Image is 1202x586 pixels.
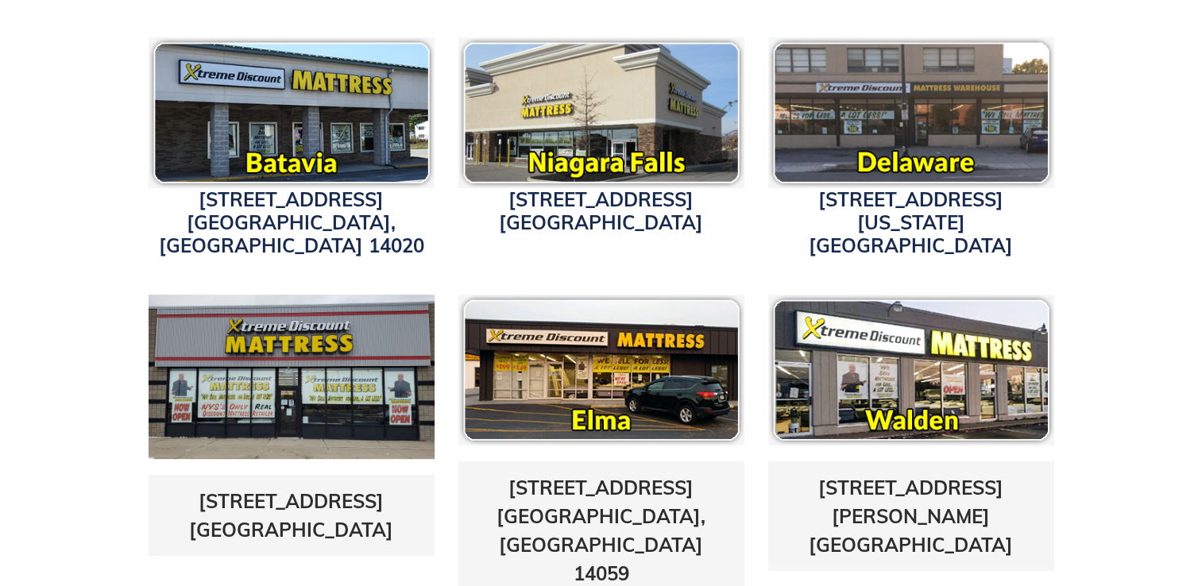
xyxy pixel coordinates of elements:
a: [STREET_ADDRESS][PERSON_NAME][GEOGRAPHIC_DATA] [809,476,1013,557]
a: [STREET_ADDRESS][GEOGRAPHIC_DATA], [GEOGRAPHIC_DATA] 14059 [497,476,705,585]
a: [STREET_ADDRESS][GEOGRAPHIC_DATA] [499,187,703,234]
a: [STREET_ADDRESS][GEOGRAPHIC_DATA], [GEOGRAPHIC_DATA] 14020 [159,187,424,257]
img: pf-118c8166--delawareicon.png [768,37,1054,188]
a: [STREET_ADDRESS][GEOGRAPHIC_DATA] [189,489,393,542]
img: Xtreme Discount Mattress Niagara Falls [458,37,744,188]
img: pf-8166afa1--elmaicon.png [458,295,744,445]
img: transit-store-photo2-1642015179745.jpg [149,295,435,459]
img: pf-16118c81--waldenicon.png [768,295,1054,445]
img: pf-c8c7db02--bataviaicon.png [149,37,435,188]
a: [STREET_ADDRESS][US_STATE][GEOGRAPHIC_DATA] [809,187,1013,257]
